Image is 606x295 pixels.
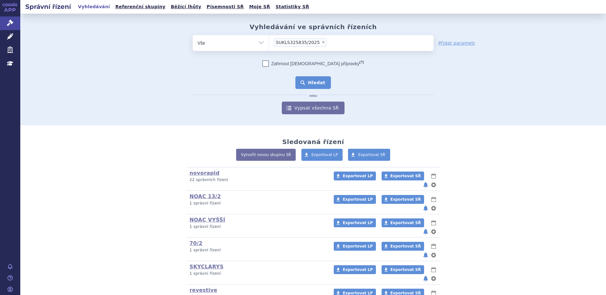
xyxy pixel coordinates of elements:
p: 1 správní řízení [190,248,326,253]
span: Exportovat SŘ [358,153,385,157]
button: notifikace [422,275,429,282]
span: Exportovat LP [343,267,373,272]
input: SUKLS325835/2025 [328,38,332,46]
p: 1 správní řízení [190,201,326,206]
button: notifikace [422,204,429,212]
a: Exportovat SŘ [382,172,424,180]
button: lhůty [430,219,437,227]
a: Exportovat LP [334,265,376,274]
a: Referenční skupiny [113,3,167,11]
button: nastavení [430,204,437,212]
button: notifikace [422,251,429,259]
button: Hledat [295,76,331,89]
a: Exportovat SŘ [382,218,424,227]
span: Exportovat LP [312,153,338,157]
a: Exportovat LP [334,218,376,227]
a: Exportovat LP [301,149,343,161]
a: NOAC VYŠŠÍ [190,217,225,223]
a: Běžící lhůty [169,3,203,11]
a: Exportovat LP [334,242,376,251]
a: Exportovat SŘ [382,265,424,274]
a: Vyhledávání [76,3,112,11]
button: nastavení [430,181,437,189]
a: NOAC 13/2 [190,193,221,199]
a: Písemnosti SŘ [205,3,246,11]
button: notifikace [422,181,429,189]
span: SUKLS325835/2025 [276,40,320,45]
button: nastavení [430,275,437,282]
button: lhůty [430,266,437,273]
button: lhůty [430,172,437,180]
h2: Sledovaná řízení [282,138,344,146]
button: notifikace [422,228,429,235]
button: lhůty [430,196,437,203]
button: nastavení [430,228,437,235]
a: 70/2 [190,240,203,246]
p: 1 správní řízení [190,224,326,229]
button: nastavení [430,251,437,259]
h2: Správní řízení [20,2,76,11]
i: nebo [306,94,320,98]
a: Moje SŘ [247,3,272,11]
a: Exportovat SŘ [382,242,424,251]
a: Exportovat LP [334,195,376,204]
p: 22 správních řízení [190,177,326,183]
a: Exportovat SŘ [382,195,424,204]
label: Zahrnout [DEMOGRAPHIC_DATA] přípravky [262,60,364,67]
a: Vytvořit novou skupinu SŘ [236,149,296,161]
span: Exportovat LP [343,244,373,248]
p: 1 správní řízení [190,271,326,276]
span: Exportovat SŘ [390,174,421,178]
a: revestive [190,287,217,293]
span: Exportovat SŘ [390,197,421,202]
a: SKYCLARYS [190,264,223,270]
h2: Vyhledávání ve správních řízeních [249,23,377,31]
abbr: (?) [359,60,364,64]
span: Exportovat LP [343,174,373,178]
a: novorapid [190,170,219,176]
a: Vypsat všechna SŘ [282,102,345,114]
span: × [321,40,325,44]
a: Statistiky SŘ [274,3,311,11]
a: Přidat parametr [438,40,475,46]
span: Exportovat SŘ [390,244,421,248]
span: Exportovat SŘ [390,267,421,272]
span: Exportovat SŘ [390,221,421,225]
button: lhůty [430,242,437,250]
a: Exportovat LP [334,172,376,180]
a: Exportovat SŘ [348,149,390,161]
span: Exportovat LP [343,197,373,202]
span: Exportovat LP [343,221,373,225]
